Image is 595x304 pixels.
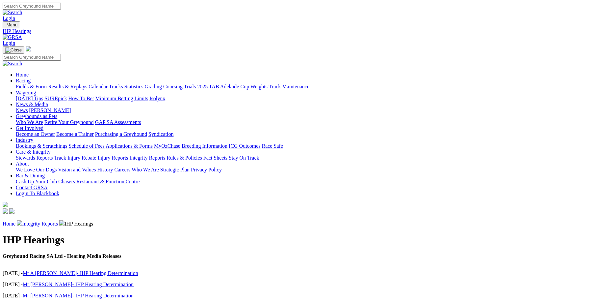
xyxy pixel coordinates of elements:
[16,155,53,161] a: Stewards Reports
[26,46,31,51] img: logo-grsa-white.png
[16,143,67,149] a: Bookings & Scratchings
[149,96,165,101] a: Isolynx
[109,84,123,89] a: Tracks
[3,15,15,21] a: Login
[16,179,57,184] a: Cash Up Your Club
[16,84,47,89] a: Fields & Form
[154,143,180,149] a: MyOzChase
[58,167,96,172] a: Vision and Values
[59,220,65,226] img: chevron-right.svg
[3,10,22,15] img: Search
[23,270,138,276] a: Mr A [PERSON_NAME]- IHP Hearing Determination
[262,143,283,149] a: Race Safe
[148,131,173,137] a: Syndication
[3,253,121,259] strong: Greyhound Racing SA Ltd - Hearing Media Releases
[3,61,22,67] img: Search
[54,155,96,161] a: Track Injury Rebate
[16,119,43,125] a: Who We Are
[3,46,24,54] button: Toggle navigation
[16,131,55,137] a: Become an Owner
[16,179,592,185] div: Bar & Dining
[16,173,45,178] a: Bar & Dining
[29,107,71,113] a: [PERSON_NAME]
[68,143,104,149] a: Schedule of Fees
[16,167,57,172] a: We Love Our Dogs
[97,167,113,172] a: History
[229,143,260,149] a: ICG Outcomes
[16,96,43,101] a: [DATE] Tips
[124,84,143,89] a: Statistics
[129,155,165,161] a: Integrity Reports
[3,202,8,207] img: logo-grsa-white.png
[68,96,94,101] a: How To Bet
[95,131,147,137] a: Purchasing a Greyhound
[44,119,94,125] a: Retire Your Greyhound
[3,34,22,40] img: GRSA
[44,96,67,101] a: SUREpick
[22,221,58,227] a: Integrity Reports
[5,47,22,53] img: Close
[3,40,15,46] a: Login
[114,167,130,172] a: Careers
[17,220,22,226] img: chevron-right.svg
[182,143,227,149] a: Breeding Information
[3,234,592,246] h1: IHP Hearings
[16,113,57,119] a: Greyhounds as Pets
[56,131,94,137] a: Become a Trainer
[16,72,29,77] a: Home
[3,270,592,276] p: [DATE] -
[16,161,29,167] a: About
[3,282,592,288] p: [DATE] -
[23,293,134,298] a: Mr [PERSON_NAME]- IHP Hearing Determination
[58,179,140,184] a: Chasers Restaurant & Function Centre
[145,84,162,89] a: Grading
[16,167,592,173] div: About
[106,143,153,149] a: Applications & Forms
[3,208,8,214] img: facebook.svg
[16,143,592,149] div: Industry
[16,78,31,83] a: Racing
[3,293,592,299] p: [DATE] -
[167,155,202,161] a: Rules & Policies
[163,84,183,89] a: Coursing
[16,191,59,196] a: Login To Blackbook
[97,155,128,161] a: Injury Reports
[3,54,61,61] input: Search
[7,22,17,27] span: Menu
[184,84,196,89] a: Trials
[16,90,36,95] a: Wagering
[3,220,592,227] p: IHP Hearings
[95,96,148,101] a: Minimum Betting Limits
[160,167,190,172] a: Strategic Plan
[16,131,592,137] div: Get Involved
[229,155,259,161] a: Stay On Track
[3,221,15,227] a: Home
[3,28,592,34] a: IHP Hearings
[16,107,592,113] div: News & Media
[16,119,592,125] div: Greyhounds as Pets
[3,21,20,28] button: Toggle navigation
[16,137,33,143] a: Industry
[16,149,51,155] a: Care & Integrity
[197,84,249,89] a: 2025 TAB Adelaide Cup
[132,167,159,172] a: Who We Are
[269,84,309,89] a: Track Maintenance
[16,96,592,102] div: Wagering
[16,84,592,90] div: Racing
[9,208,14,214] img: twitter.svg
[16,185,47,190] a: Contact GRSA
[48,84,87,89] a: Results & Replays
[16,125,43,131] a: Get Involved
[95,119,141,125] a: GAP SA Assessments
[3,3,61,10] input: Search
[203,155,227,161] a: Fact Sheets
[23,282,134,287] a: Mr [PERSON_NAME]- IHP Hearing Determination
[16,102,48,107] a: News & Media
[250,84,268,89] a: Weights
[16,107,28,113] a: News
[89,84,108,89] a: Calendar
[191,167,222,172] a: Privacy Policy
[16,155,592,161] div: Care & Integrity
